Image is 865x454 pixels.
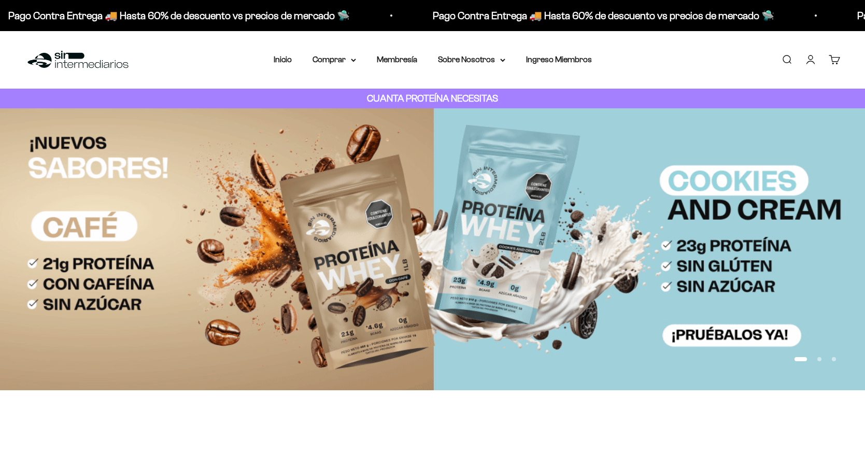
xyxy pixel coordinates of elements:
p: Pago Contra Entrega 🚚 Hasta 60% de descuento vs precios de mercado 🛸 [432,7,773,24]
a: Ingreso Miembros [526,55,592,64]
a: Membresía [377,55,417,64]
p: Pago Contra Entrega 🚚 Hasta 60% de descuento vs precios de mercado 🛸 [7,7,349,24]
strong: CUANTA PROTEÍNA NECESITAS [367,93,498,104]
summary: Comprar [313,53,356,66]
summary: Sobre Nosotros [438,53,505,66]
a: Inicio [274,55,292,64]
